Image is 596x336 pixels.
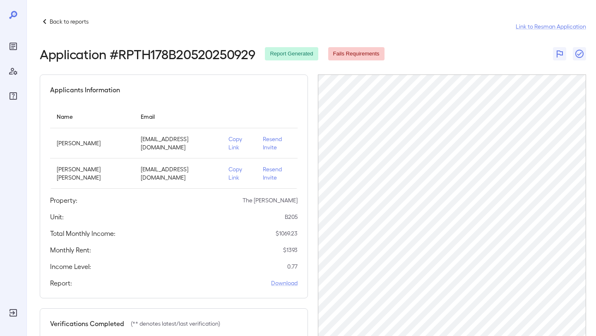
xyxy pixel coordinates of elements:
[271,279,298,287] a: Download
[276,229,298,238] p: $ 1069.23
[7,40,20,53] div: Reports
[285,213,298,221] p: B205
[50,212,64,222] h5: Unit:
[50,195,77,205] h5: Property:
[57,139,127,147] p: [PERSON_NAME]
[7,89,20,103] div: FAQ
[50,319,124,329] h5: Verifications Completed
[573,47,586,60] button: Close Report
[50,105,298,189] table: simple table
[141,165,215,182] p: [EMAIL_ADDRESS][DOMAIN_NAME]
[50,17,89,26] p: Back to reports
[287,262,298,271] p: 0.77
[263,165,291,182] p: Resend Invite
[131,319,220,328] p: (** denotes latest/last verification)
[516,22,586,31] a: Link to Resman Application
[50,85,120,95] h5: Applicants Information
[283,246,298,254] p: $ 1393
[228,135,249,151] p: Copy Link
[328,50,385,58] span: Fails Requirements
[7,65,20,78] div: Manage Users
[7,306,20,319] div: Log Out
[141,135,215,151] p: [EMAIL_ADDRESS][DOMAIN_NAME]
[134,105,222,128] th: Email
[50,228,115,238] h5: Total Monthly Income:
[265,50,318,58] span: Report Generated
[50,105,134,128] th: Name
[228,165,249,182] p: Copy Link
[50,262,91,271] h5: Income Level:
[50,245,91,255] h5: Monthly Rent:
[243,196,298,204] p: The [PERSON_NAME]
[553,47,566,60] button: Flag Report
[57,165,127,182] p: [PERSON_NAME] [PERSON_NAME]
[50,278,72,288] h5: Report:
[263,135,291,151] p: Resend Invite
[40,46,255,61] h2: Application # RPTH178B20520250929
